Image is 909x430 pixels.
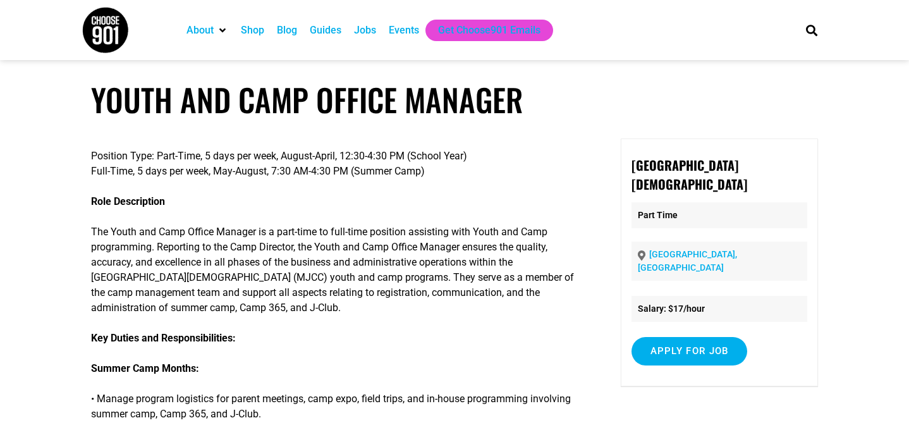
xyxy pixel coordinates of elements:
[241,23,264,38] a: Shop
[91,332,236,344] strong: Key Duties and Responsibilities:
[91,81,818,118] h1: Youth and Camp Office Manager
[310,23,341,38] a: Guides
[802,20,822,40] div: Search
[91,149,584,179] p: Position Type: Part-Time, 5 days per week, August-April, 12:30-4:30 PM (School Year) Full-Time, 5...
[91,391,584,422] p: • Manage program logistics for parent meetings, camp expo, field trips, and in-house programming ...
[354,23,376,38] a: Jobs
[180,20,784,41] nav: Main nav
[638,249,737,273] a: [GEOGRAPHIC_DATA], [GEOGRAPHIC_DATA]
[631,337,748,365] input: Apply for job
[438,23,540,38] a: Get Choose901 Emails
[91,195,165,207] strong: Role Description
[186,23,214,38] a: About
[631,156,747,193] strong: [GEOGRAPHIC_DATA][DEMOGRAPHIC_DATA]
[631,296,808,322] li: Salary: $17/hour
[631,202,808,228] p: Part Time
[91,224,584,316] p: The Youth and Camp Office Manager is a part-time to full-time position assisting with Youth and C...
[180,20,235,41] div: About
[389,23,419,38] a: Events
[91,362,199,374] strong: Summer Camp Months:
[277,23,297,38] a: Blog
